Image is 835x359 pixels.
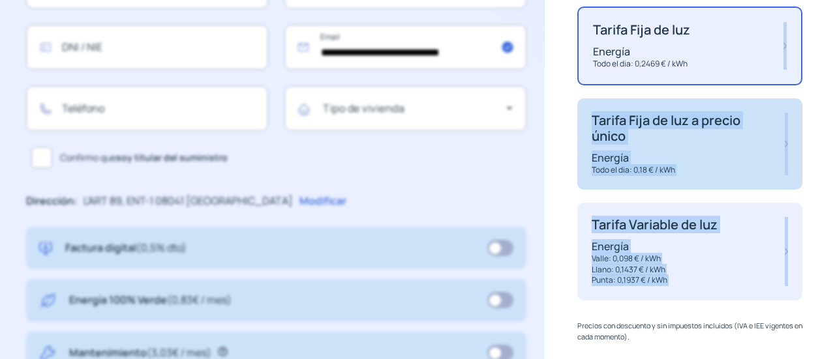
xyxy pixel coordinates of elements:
p: Modificar [299,193,346,210]
p: Energía [593,44,690,59]
p: Llano: 0,1437 € / kWh [592,265,718,276]
span: (0,5% dto) [136,240,187,255]
p: Todo el dia: 0,2469 € / kWh [593,59,690,70]
b: soy titular del suministro [116,151,228,164]
p: Tarifa Fija de luz a precio único [592,113,772,144]
img: energy-green.svg [39,292,56,309]
p: L'ART 89, ENT-1 08041 [GEOGRAPHIC_DATA] [83,193,293,210]
p: Factura digital [65,240,187,257]
p: Precios con descuento y sin impuestos incluidos (IVA e IEE vigentes en cada momento). [577,320,802,343]
span: (0,83€ / mes) [167,293,232,307]
p: Tarifa Fija de luz [593,22,690,38]
img: digital-invoice.svg [39,240,52,257]
p: Tarifa Variable de luz [592,217,718,233]
p: Energía 100% Verde [69,292,232,309]
p: Energía [592,151,772,165]
p: Dirección: [26,193,77,210]
span: Confirmo que [60,151,228,165]
p: Energía [592,239,718,253]
mat-label: Tipo de vivienda [323,101,404,115]
p: Valle: 0,098 € / kWh [592,253,718,265]
p: Punta: 0,1937 € / kWh [592,275,718,286]
p: Todo el dia: 0,18 € / kWh [592,165,772,176]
